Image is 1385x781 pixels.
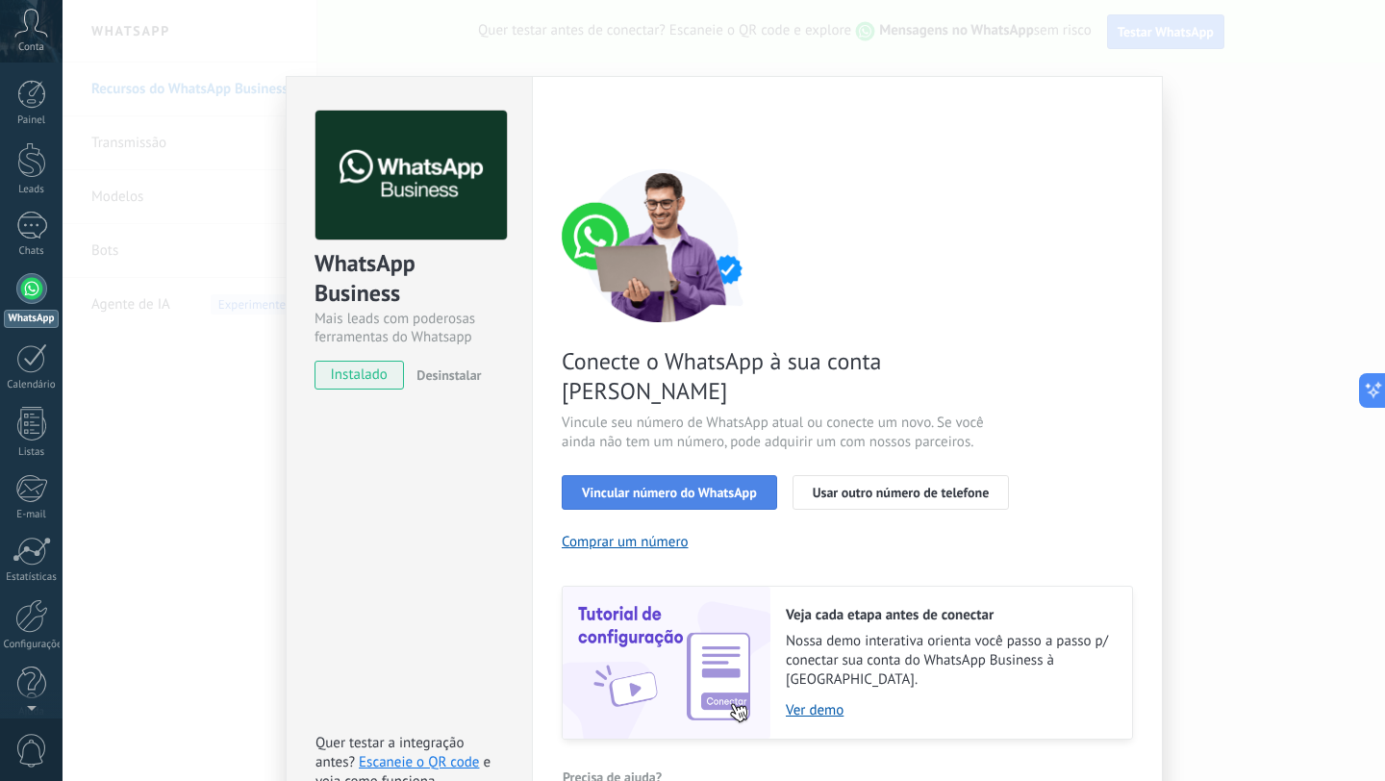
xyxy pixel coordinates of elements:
[4,446,60,459] div: Listas
[4,509,60,521] div: E-mail
[416,366,481,384] span: Desinstalar
[4,310,59,328] div: WhatsApp
[409,361,481,390] button: Desinstalar
[315,111,507,240] img: logo_main.png
[562,346,1020,406] span: Conecte o WhatsApp à sua conta [PERSON_NAME]
[793,475,1010,510] button: Usar outro número de telefone
[315,734,464,771] span: Quer testar a integração antes?
[4,114,60,127] div: Painel
[359,753,479,771] a: Escaneie o QR code
[4,245,60,258] div: Chats
[562,168,764,322] img: connect number
[4,184,60,196] div: Leads
[786,632,1113,690] span: Nossa demo interativa orienta você passo a passo p/ conectar sua conta do WhatsApp Business à [GE...
[786,701,1113,719] a: Ver demo
[786,606,1113,624] h2: Veja cada etapa antes de conectar
[18,41,44,54] span: Conta
[562,475,777,510] button: Vincular número do WhatsApp
[562,414,1020,452] span: Vincule seu número de WhatsApp atual ou conecte um novo. Se você ainda não tem um número, pode ad...
[4,379,60,391] div: Calendário
[4,639,60,651] div: Configurações
[582,486,757,499] span: Vincular número do WhatsApp
[813,486,990,499] span: Usar outro número de telefone
[4,571,60,584] div: Estatísticas
[315,248,504,310] div: WhatsApp Business
[315,361,403,390] span: instalado
[315,310,504,346] div: Mais leads com poderosas ferramentas do Whatsapp
[562,533,689,551] button: Comprar um número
